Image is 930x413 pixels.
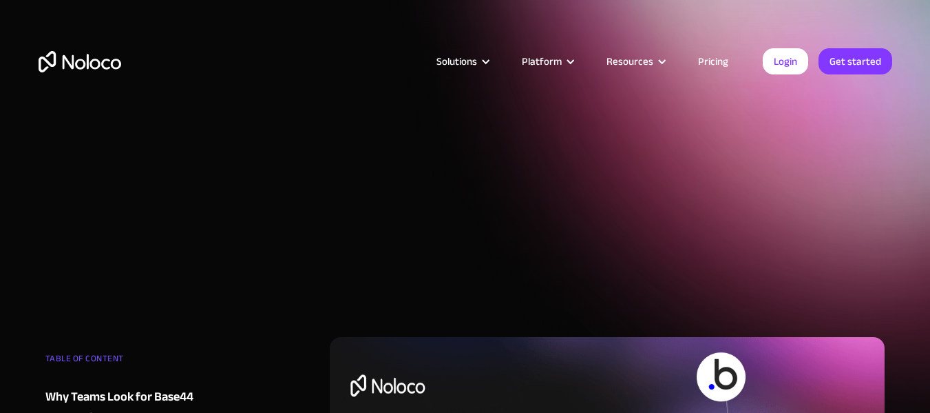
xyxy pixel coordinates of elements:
a: Pricing [681,52,746,70]
div: TABLE OF CONTENT [45,348,212,376]
a: home [39,51,121,72]
a: Get started [818,48,892,74]
div: Solutions [419,52,505,70]
a: Login [763,48,808,74]
div: Resources [589,52,681,70]
div: Platform [505,52,589,70]
div: Resources [606,52,653,70]
div: Platform [522,52,562,70]
div: Solutions [436,52,477,70]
